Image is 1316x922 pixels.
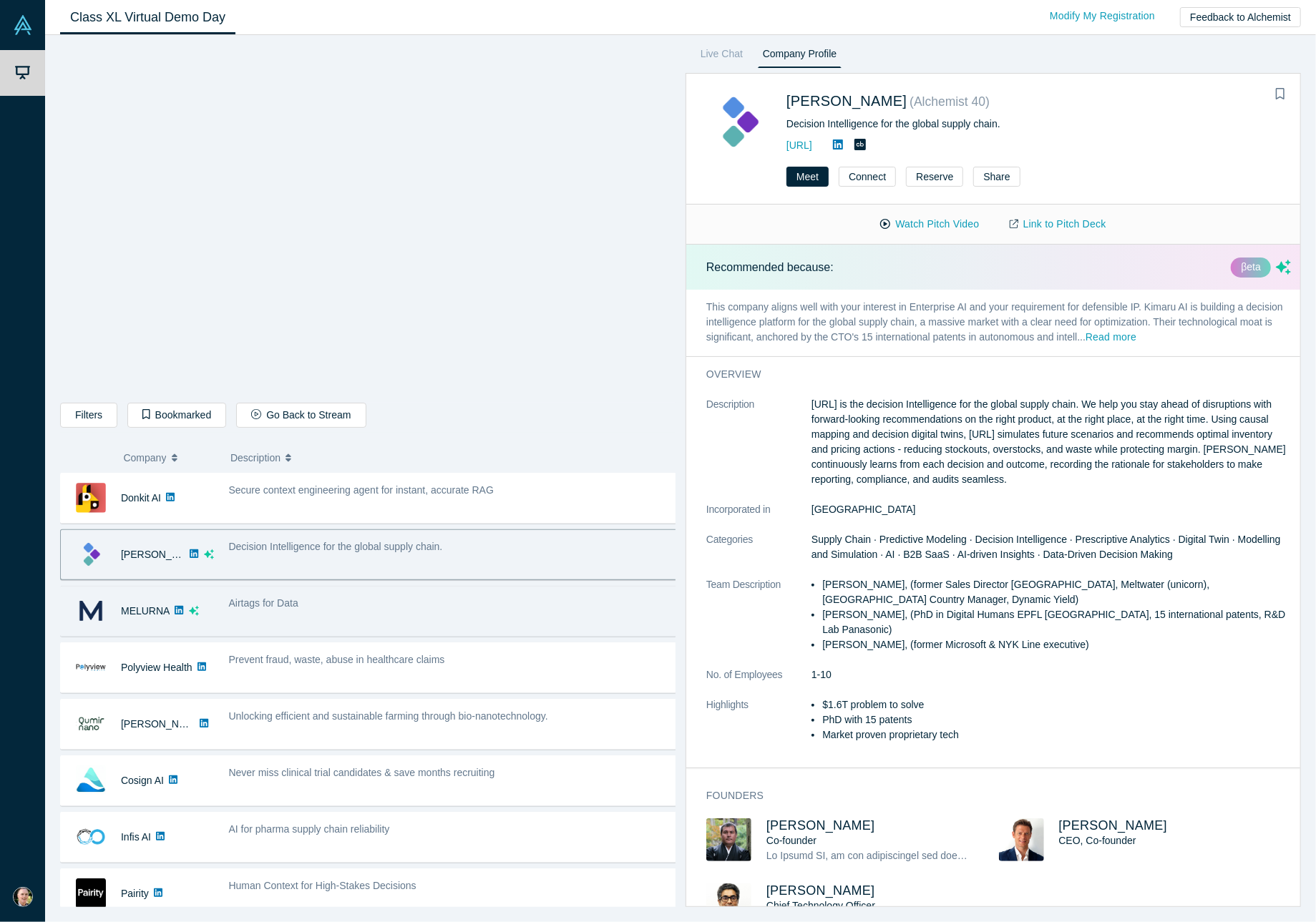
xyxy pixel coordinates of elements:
li: Market proven proprietary tech [822,727,1291,742]
h3: overview [706,367,1271,382]
button: Read more [1086,330,1136,346]
span: Human Context for High-Stakes Decisions [229,880,416,891]
button: Go Back to Stream [236,403,366,428]
a: Link to Pitch Deck [995,212,1121,237]
a: MELURNA [121,605,170,617]
a: [PERSON_NAME] [121,549,203,560]
span: Airtags for Data [229,597,298,609]
img: MELURNA's Logo [76,596,106,626]
p: This company aligns well with your interest in Enterprise AI and your requirement for defensible ... [686,290,1311,356]
svg: dsa ai sparkles [189,606,199,616]
img: Kimaru AI's Logo [76,539,106,569]
button: Filters [60,403,117,428]
a: Donkit AI [121,492,161,504]
span: Secure context engineering agent for instant, accurate RAG [229,484,494,496]
a: Live Chat [696,45,748,68]
button: Description [230,443,666,473]
a: Pairity [121,888,149,899]
li: $1.6T problem to solve [822,697,1291,712]
a: Class XL Virtual Demo Day [60,1,235,34]
button: Bookmark [1270,84,1290,104]
a: Infis AI [121,831,151,843]
span: AI for pharma supply chain reliability [229,823,390,835]
p: [URL] is the decision Intelligence for the global supply chain. We help you stay ahead of disrupt... [811,397,1291,487]
li: [PERSON_NAME], (former Sales Director [GEOGRAPHIC_DATA], Meltwater (unicorn), [GEOGRAPHIC_DATA] C... [822,577,1291,607]
a: [PERSON_NAME] [1059,818,1168,833]
button: Share [973,167,1020,187]
span: CEO, Co-founder [1059,835,1136,846]
img: Infis AI's Logo [76,822,106,852]
a: Polyview Health [121,662,192,673]
img: Donkit AI's Logo [76,483,106,513]
dt: Incorporated in [706,502,811,532]
dd: [GEOGRAPHIC_DATA] [811,502,1291,517]
span: Prevent fraud, waste, abuse in healthcare claims [229,654,445,665]
span: Supply Chain · Predictive Modeling · Decision Intelligence · Prescriptive Analytics · Digital Twi... [811,534,1281,560]
img: Polyview Health's Logo [76,652,106,682]
button: Bookmarked [127,403,226,428]
svg: dsa ai sparkles [204,549,214,559]
p: Recommended because: [706,259,834,276]
button: Feedback to Alchemist [1180,7,1301,27]
a: [PERSON_NAME] [766,818,875,833]
dt: Categories [706,532,811,577]
a: [PERSON_NAME] [786,93,907,109]
a: Modify My Registration [1035,4,1170,29]
img: Kimaru AI's Logo [706,89,771,155]
img: Pairity's Logo [76,878,106,908]
img: Sinjin Wolf's Profile Image [706,818,751,861]
button: Watch Pitch Video [865,212,994,237]
div: βeta [1231,258,1271,278]
img: Alchemist Vault Logo [13,15,33,35]
img: David Lane's Account [13,887,33,907]
button: Company [124,443,216,473]
a: Cosign AI [121,775,164,786]
dt: Highlights [706,697,811,757]
svg: dsa ai sparkles [1276,260,1291,275]
button: Reserve [906,167,963,187]
span: Unlocking efficient and sustainable farming through bio-nanotechnology. [229,710,548,722]
button: Meet [786,167,829,187]
span: Company [124,443,167,473]
dt: Team Description [706,577,811,667]
a: Company Profile [758,45,842,68]
li: [PERSON_NAME], (former Microsoft & NYK Line executive) [822,637,1291,652]
img: Qumir Nano's Logo [76,709,106,739]
span: Co-founder [766,835,817,846]
a: [URL] [786,139,812,151]
div: Decision Intelligence for the global supply chain. [786,117,1264,132]
iframe: Kimaru AI [61,46,675,392]
dt: Description [706,397,811,502]
img: Cosign AI's Logo [76,765,106,795]
a: [PERSON_NAME] [121,718,203,730]
span: Decision Intelligence for the global supply chain. [229,541,443,552]
dd: 1-10 [811,667,1291,682]
dt: No. of Employees [706,667,811,697]
small: ( Alchemist 40 ) [910,94,990,109]
li: [PERSON_NAME], (PhD in Digital Humans EPFL [GEOGRAPHIC_DATA], 15 international patents, R&D Lab P... [822,607,1291,637]
a: [PERSON_NAME] [766,883,875,898]
button: Connect [839,167,896,187]
h3: Founders [706,788,1271,803]
li: PhD with 15 patents [822,712,1291,727]
span: Description [230,443,281,473]
span: Never miss clinical trial candidates & save months recruiting [229,767,495,778]
span: Chief Technology Officer [766,900,875,911]
img: Evan Burkosky's Profile Image [999,818,1044,861]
